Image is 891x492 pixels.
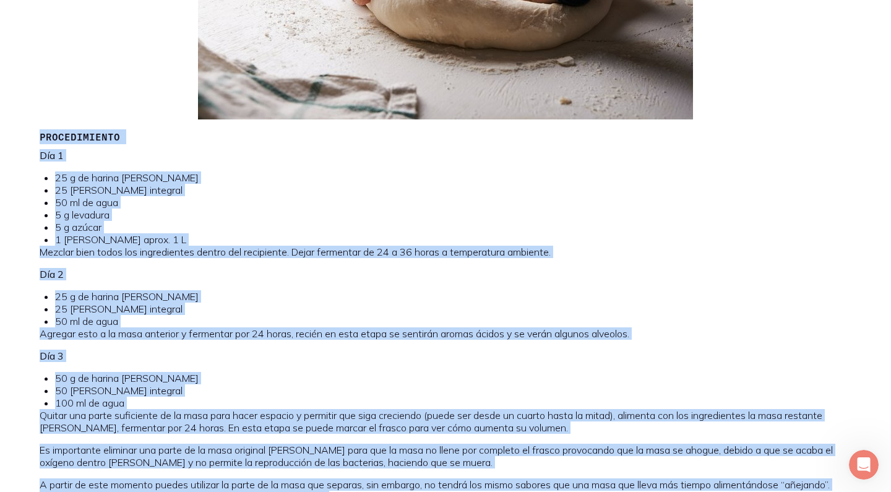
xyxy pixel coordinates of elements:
li: 5 g azúcar [55,221,851,233]
p: Es importante eliminar una parte de la masa original [PERSON_NAME] para que la masa no llene por ... [40,444,851,468]
p: Agregar esto a la masa anterior y fermentar por 24 horas, recién en esta etapa se sentirán aromas... [40,327,851,340]
li: 25 g de harina [PERSON_NAME] [55,171,851,184]
li: 1 [PERSON_NAME] aprox. 1 L [55,233,851,246]
li: 100 ml de agua [55,397,851,409]
li: 50 [PERSON_NAME] integral [55,384,851,397]
iframe: Intercom live chat [849,450,879,480]
li: 25 g de harina [PERSON_NAME] [55,290,851,303]
li: 25 [PERSON_NAME] integral [55,303,851,315]
b: Día 1 [40,149,64,162]
b: Día 2 [40,268,64,280]
li: 5 g levadura [55,209,851,221]
li: 50 ml de agua [55,315,851,327]
b: PROCEDIMIENTO [40,131,120,142]
li: 25 [PERSON_NAME] integral [55,184,851,196]
b: Día 3 [40,350,64,362]
li: 50 ml de agua [55,196,851,209]
li: 50 g de harina [PERSON_NAME] [55,372,851,384]
p: Mezclar bien todos los ingredientes dentro del recipiente. Dejar fermentar de 24 a 36 horas a tem... [40,246,851,258]
p: Quitar una parte suficiente de la masa para hacer espacio y permitir que siga creciendo (puede se... [40,409,851,434]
